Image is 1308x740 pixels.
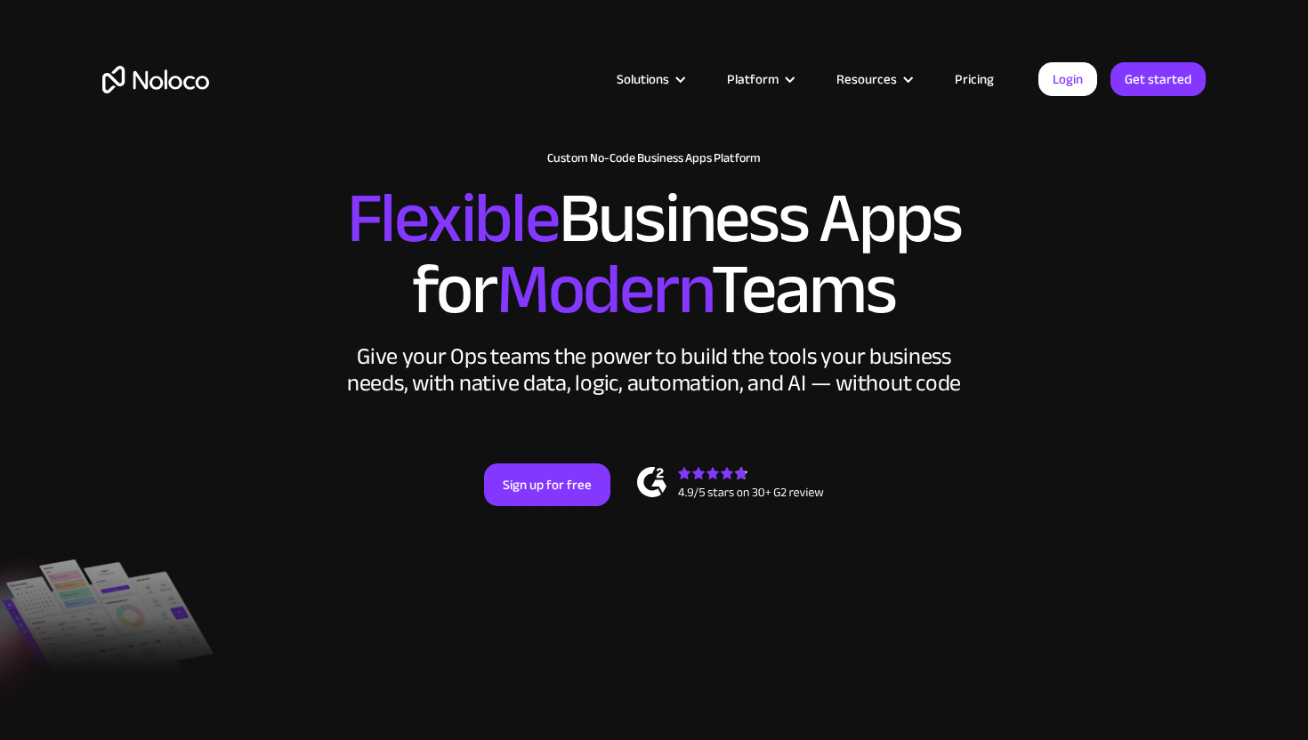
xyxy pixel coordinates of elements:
div: Solutions [617,68,669,91]
a: Get started [1110,62,1206,96]
div: Solutions [594,68,705,91]
div: Resources [836,68,897,91]
div: Give your Ops teams the power to build the tools your business needs, with native data, logic, au... [343,343,965,397]
div: Resources [814,68,933,91]
span: Flexible [347,152,559,285]
span: Modern [497,223,711,356]
a: Pricing [933,68,1016,91]
a: Sign up for free [484,463,610,506]
div: Platform [727,68,779,91]
h2: Business Apps for Teams [102,183,1206,326]
a: home [102,66,209,93]
a: Login [1038,62,1097,96]
div: Platform [705,68,814,91]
